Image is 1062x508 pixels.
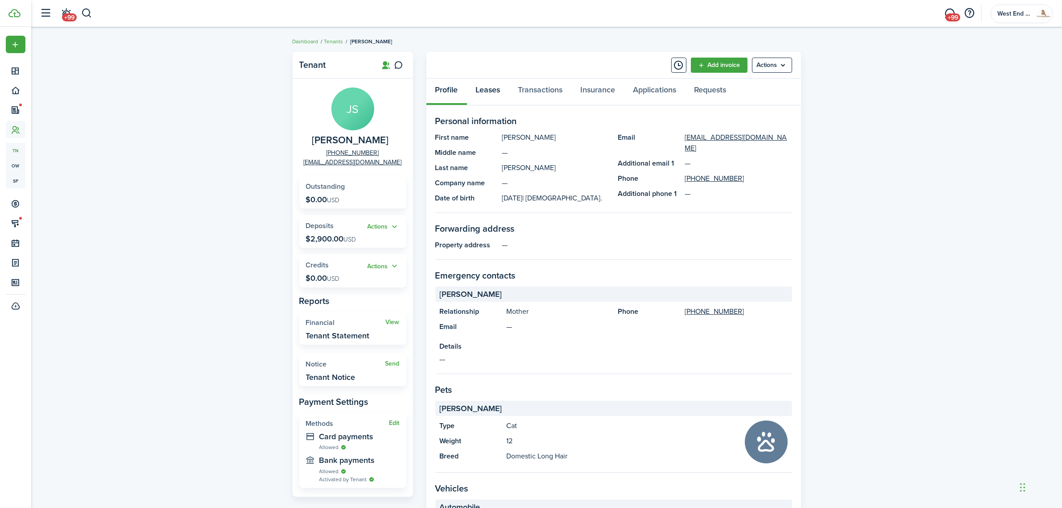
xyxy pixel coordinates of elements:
[389,420,400,427] button: Edit
[435,401,792,416] panel-main-section-header: [PERSON_NAME]
[997,11,1033,17] span: West End Property Management
[942,2,959,25] a: Messaging
[435,162,498,173] panel-main-title: Last name
[6,173,25,188] a: sp
[440,436,502,446] panel-main-title: Weight
[306,360,385,368] widget-stats-title: Notice
[344,235,356,244] span: USD
[435,240,498,250] panel-main-title: Property address
[1020,474,1025,501] div: Drag
[502,178,609,188] panel-main-description: —
[962,6,977,21] button: Open resource center
[319,432,400,441] widget-stats-description: Card payments
[435,482,792,495] panel-main-section-title: Vehicles
[685,173,744,184] a: [PHONE_NUMBER]
[502,193,609,204] panel-main-description: [DATE]
[306,373,355,382] widget-stats-description: Tenant Notice
[435,114,792,128] panel-main-section-title: Personal information
[385,360,400,367] a: Send
[435,269,792,282] panel-main-section-title: Emergency contacts
[671,58,686,73] button: Timeline
[435,147,498,158] panel-main-title: Middle name
[440,451,502,462] panel-main-title: Breed
[435,178,498,188] panel-main-title: Company name
[6,143,25,158] a: tn
[502,132,609,143] panel-main-description: [PERSON_NAME]
[618,188,681,199] panel-main-title: Additional phone 1
[752,58,792,73] menu-btn: Actions
[435,383,792,396] panel-main-section-title: Pets
[58,2,75,25] a: Notifications
[435,222,792,235] panel-main-section-title: Forwarding address
[62,13,77,21] span: +99
[6,36,25,53] button: Open menu
[319,467,339,475] span: Allowed
[467,79,509,105] a: Leases
[326,148,379,158] a: [PHONE_NUMBER]
[81,6,92,21] button: Search
[502,162,609,173] panel-main-description: [PERSON_NAME]
[324,37,343,46] a: Tenants
[946,13,960,21] span: +99
[312,135,389,146] span: Jashanjeet Singh
[8,9,21,17] img: TenantCloud
[618,132,681,154] panel-main-title: Email
[6,158,25,173] a: ow
[306,260,329,270] span: Credits
[319,456,400,465] widget-stats-description: Bank payments
[1037,7,1051,21] img: West End Property Management
[914,412,1062,508] iframe: Chat Widget
[306,234,356,243] p: $2,900.00
[306,331,370,340] widget-stats-description: Tenant Statement
[306,420,389,428] widget-stats-title: Methods
[509,79,572,105] a: Transactions
[351,37,393,46] span: [PERSON_NAME]
[507,436,736,446] panel-main-description: 12
[685,132,792,154] a: [EMAIL_ADDRESS][DOMAIN_NAME]
[37,5,54,22] button: Open sidebar
[368,222,400,232] button: Actions
[331,87,374,130] avatar-text: JS
[624,79,686,105] a: Applications
[507,421,736,431] panel-main-description: Cat
[319,443,339,451] span: Allowed
[299,395,406,408] panel-main-subtitle: Payment Settings
[327,274,340,283] span: USD
[368,222,400,232] button: Open menu
[572,79,624,105] a: Insurance
[368,261,400,271] button: Actions
[306,319,386,327] widget-stats-title: Financial
[306,274,340,283] p: $0.00
[686,79,736,105] a: Requests
[368,261,400,271] button: Open menu
[299,294,406,308] panel-main-subtitle: Reports
[752,58,792,73] button: Open menu
[306,181,345,192] span: Outstanding
[306,221,334,231] span: Deposits
[440,354,788,365] panel-main-description: —
[299,60,371,70] panel-main-title: Tenant
[502,147,609,158] panel-main-description: —
[618,173,681,184] panel-main-title: Phone
[386,319,400,326] a: View
[440,288,502,300] span: [PERSON_NAME]
[685,306,744,317] a: [PHONE_NUMBER]
[319,475,367,483] span: Activated by Tenant
[502,240,792,250] panel-main-description: —
[440,341,788,352] panel-main-title: Details
[507,451,736,462] panel-main-description: Domestic Long Hair
[293,37,318,46] a: Dashboard
[440,421,502,431] panel-main-title: Type
[523,193,603,203] span: | [DEMOGRAPHIC_DATA].
[435,193,498,204] panel-main-title: Date of birth
[507,306,609,317] panel-main-description: Mother
[440,321,502,332] panel-main-title: Email
[618,158,681,169] panel-main-title: Additional email 1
